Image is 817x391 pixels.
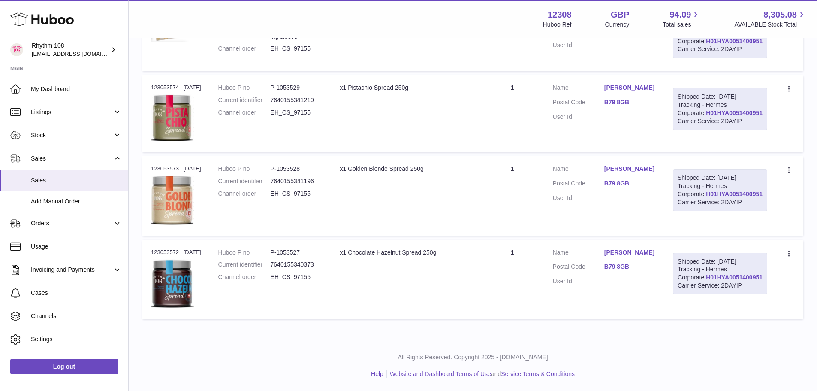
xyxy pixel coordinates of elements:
[734,9,807,29] a: 8,305.08 AVAILABLE Stock Total
[663,9,701,29] a: 94.09 Total sales
[390,370,491,377] a: Website and Dashboard Terms of Use
[553,165,604,175] dt: Name
[673,253,767,295] div: Tracking - Hermes Corporate:
[218,45,271,53] dt: Channel order
[218,177,271,185] dt: Current identifier
[271,45,323,53] dd: EH_CS_97155
[31,197,122,206] span: Add Manual Order
[678,93,763,101] div: Shipped Date: [DATE]
[553,194,604,202] dt: User Id
[10,359,118,374] a: Log out
[31,335,122,343] span: Settings
[763,9,797,21] span: 8,305.08
[218,96,271,104] dt: Current identifier
[151,94,194,141] img: 1753713930.JPG
[218,261,271,269] dt: Current identifier
[218,165,271,173] dt: Huboo P no
[32,50,126,57] span: [EMAIL_ADDRESS][DOMAIN_NAME]
[151,259,194,308] img: 1753713744.JPG
[678,174,763,182] div: Shipped Date: [DATE]
[553,41,604,49] dt: User Id
[31,176,122,185] span: Sales
[501,370,575,377] a: Service Terms & Conditions
[543,21,572,29] div: Huboo Ref
[218,273,271,281] dt: Channel order
[611,9,629,21] strong: GBP
[604,165,656,173] a: [PERSON_NAME]
[553,249,604,259] dt: Name
[340,165,472,173] div: x1 Golden Blonde Spread 250g
[669,9,691,21] span: 94.09
[706,274,763,281] a: H01HYA0051400951
[271,165,323,173] dd: P-1053528
[151,84,201,91] div: 123053574 | [DATE]
[553,277,604,285] dt: User Id
[678,45,763,53] div: Carrier Service: 2DAYIP
[31,85,122,93] span: My Dashboard
[371,370,383,377] a: Help
[604,249,656,257] a: [PERSON_NAME]
[673,88,767,130] div: Tracking - Hermes Corporate:
[480,156,544,235] td: 1
[218,190,271,198] dt: Channel order
[271,84,323,92] dd: P-1053529
[31,155,113,163] span: Sales
[31,289,122,297] span: Cases
[151,249,201,256] div: 123053572 | [DATE]
[218,109,271,117] dt: Channel order
[271,261,323,269] dd: 7640155340373
[271,190,323,198] dd: EH_CS_97155
[31,266,113,274] span: Invoicing and Payments
[548,9,572,21] strong: 12308
[553,113,604,121] dt: User Id
[678,198,763,206] div: Carrier Service: 2DAYIP
[340,84,472,92] div: x1 Pistachio Spread 250g
[706,191,763,197] a: H01HYA0051400951
[387,370,575,378] li: and
[604,179,656,188] a: B79 8GB
[553,179,604,190] dt: Postal Code
[678,117,763,125] div: Carrier Service: 2DAYIP
[151,176,194,225] img: 1753713851.JPG
[151,165,201,173] div: 123053573 | [DATE]
[706,38,763,45] a: H01HYA0051400951
[10,43,23,56] img: internalAdmin-12308@internal.huboo.com
[673,169,767,211] div: Tracking - Hermes Corporate:
[604,98,656,106] a: B79 8GB
[31,108,113,116] span: Listings
[218,249,271,257] dt: Huboo P no
[604,84,656,92] a: [PERSON_NAME]
[553,84,604,94] dt: Name
[604,263,656,271] a: B79 8GB
[271,249,323,257] dd: P-1053527
[678,258,763,266] div: Shipped Date: [DATE]
[31,242,122,251] span: Usage
[678,282,763,290] div: Carrier Service: 2DAYIP
[480,240,544,319] td: 1
[31,312,122,320] span: Channels
[271,273,323,281] dd: EH_CS_97155
[734,21,807,29] span: AVAILABLE Stock Total
[218,84,271,92] dt: Huboo P no
[663,21,701,29] span: Total sales
[136,353,810,361] p: All Rights Reserved. Copyright 2025 - [DOMAIN_NAME]
[271,177,323,185] dd: 7640155341196
[31,131,113,139] span: Stock
[706,109,763,116] a: H01HYA0051400951
[553,263,604,273] dt: Postal Code
[32,42,109,58] div: Rhythm 108
[31,219,113,227] span: Orders
[271,96,323,104] dd: 7640155341219
[340,249,472,257] div: x1 Chocolate Hazelnut Spread 250g
[605,21,630,29] div: Currency
[553,98,604,109] dt: Postal Code
[271,109,323,117] dd: EH_CS_97155
[480,75,544,152] td: 1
